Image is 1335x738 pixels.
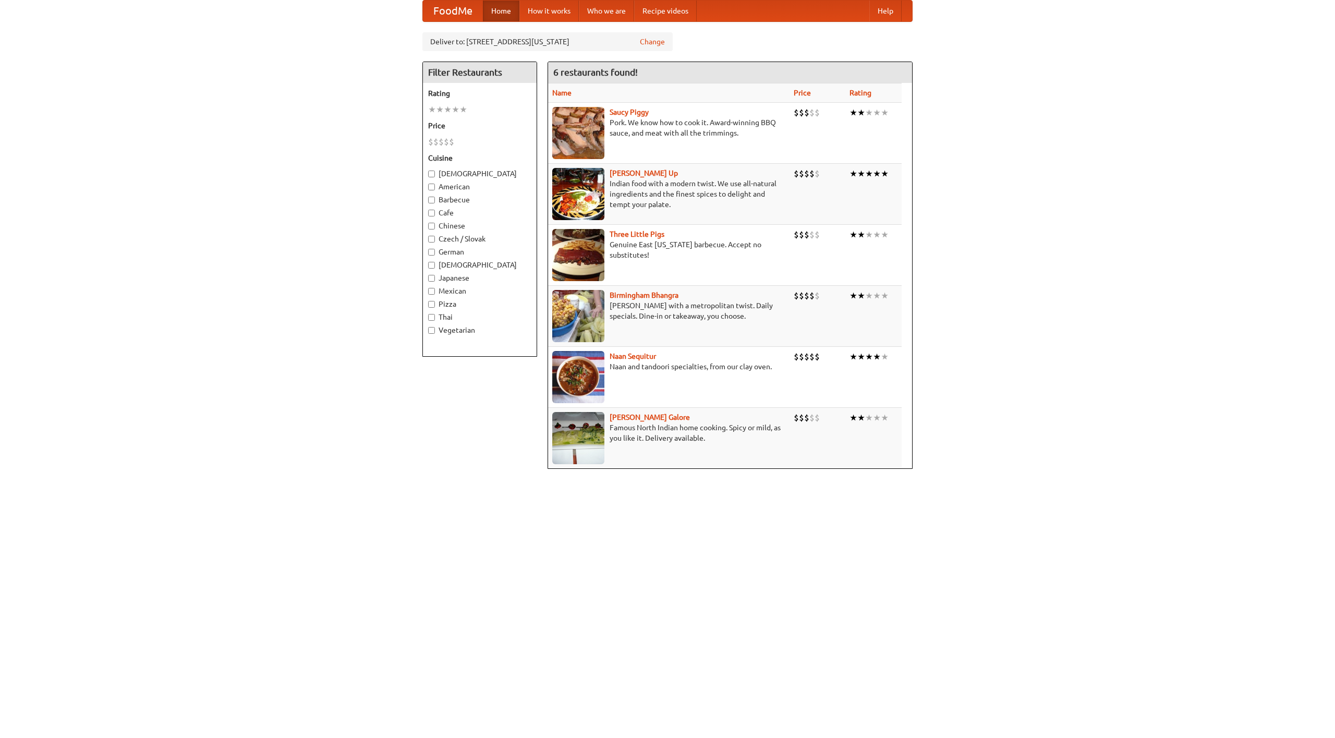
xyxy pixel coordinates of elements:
[428,168,531,179] label: [DEMOGRAPHIC_DATA]
[552,412,604,464] img: currygalore.jpg
[809,229,815,240] li: $
[553,67,638,77] ng-pluralize: 6 restaurants found!
[552,290,604,342] img: bhangra.jpg
[579,1,634,21] a: Who we are
[849,290,857,301] li: ★
[640,37,665,47] a: Change
[428,234,531,244] label: Czech / Slovak
[610,169,678,177] a: [PERSON_NAME] Up
[552,117,785,138] p: Pork. We know how to cook it. Award-winning BBQ sauce, and meat with all the trimmings.
[428,260,531,270] label: [DEMOGRAPHIC_DATA]
[428,197,435,203] input: Barbecue
[444,104,452,115] li: ★
[610,108,649,116] a: Saucy Piggy
[428,184,435,190] input: American
[428,249,435,256] input: German
[815,290,820,301] li: $
[849,412,857,424] li: ★
[428,314,435,321] input: Thai
[794,168,799,179] li: $
[809,351,815,362] li: $
[610,352,656,360] a: Naan Sequitur
[794,107,799,118] li: $
[809,168,815,179] li: $
[552,422,785,443] p: Famous North Indian home cooking. Spicy or mild, as you like it. Delivery available.
[428,275,435,282] input: Japanese
[552,351,604,403] img: naansequitur.jpg
[857,107,865,118] li: ★
[610,230,664,238] a: Three Little Pigs
[428,120,531,131] h5: Price
[881,168,889,179] li: ★
[865,107,873,118] li: ★
[483,1,519,21] a: Home
[423,62,537,83] h4: Filter Restaurants
[881,290,889,301] li: ★
[428,210,435,216] input: Cafe
[433,136,439,148] li: $
[873,290,881,301] li: ★
[428,171,435,177] input: [DEMOGRAPHIC_DATA]
[428,301,435,308] input: Pizza
[428,182,531,192] label: American
[428,262,435,269] input: [DEMOGRAPHIC_DATA]
[815,412,820,424] li: $
[799,107,804,118] li: $
[428,312,531,322] label: Thai
[794,351,799,362] li: $
[857,168,865,179] li: ★
[428,247,531,257] label: German
[428,273,531,283] label: Japanese
[422,32,673,51] div: Deliver to: [STREET_ADDRESS][US_STATE]
[815,168,820,179] li: $
[809,290,815,301] li: $
[428,221,531,231] label: Chinese
[815,351,820,362] li: $
[552,239,785,260] p: Genuine East [US_STATE] barbecue. Accept no substitutes!
[439,136,444,148] li: $
[865,229,873,240] li: ★
[873,107,881,118] li: ★
[865,290,873,301] li: ★
[857,412,865,424] li: ★
[815,107,820,118] li: $
[799,290,804,301] li: $
[610,413,690,421] a: [PERSON_NAME] Galore
[849,229,857,240] li: ★
[552,300,785,321] p: [PERSON_NAME] with a metropolitan twist. Daily specials. Dine-in or takeaway, you choose.
[428,286,531,296] label: Mexican
[804,290,809,301] li: $
[873,168,881,179] li: ★
[552,229,604,281] img: littlepigs.jpg
[809,107,815,118] li: $
[881,229,889,240] li: ★
[799,168,804,179] li: $
[881,412,889,424] li: ★
[428,299,531,309] label: Pizza
[610,291,678,299] a: Birmingham Bhangra
[849,168,857,179] li: ★
[869,1,902,21] a: Help
[449,136,454,148] li: $
[804,229,809,240] li: $
[552,361,785,372] p: Naan and tandoori specialties, from our clay oven.
[799,229,804,240] li: $
[799,351,804,362] li: $
[799,412,804,424] li: $
[552,107,604,159] img: saucy.jpg
[634,1,697,21] a: Recipe videos
[857,351,865,362] li: ★
[809,412,815,424] li: $
[452,104,459,115] li: ★
[459,104,467,115] li: ★
[794,89,811,97] a: Price
[428,208,531,218] label: Cafe
[428,327,435,334] input: Vegetarian
[865,412,873,424] li: ★
[881,107,889,118] li: ★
